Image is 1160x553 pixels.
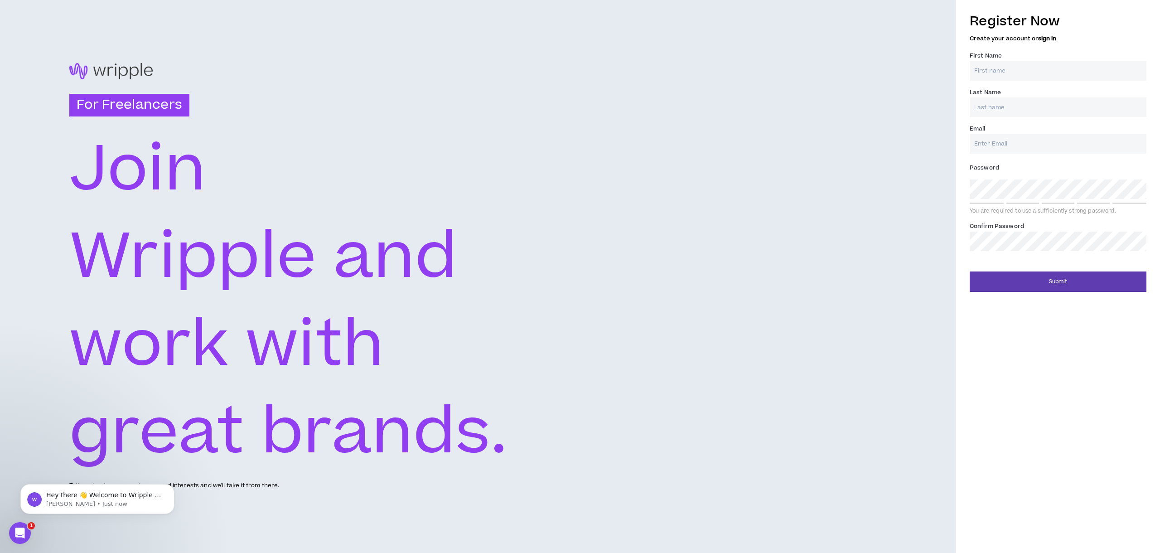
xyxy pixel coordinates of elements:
h3: Register Now [970,12,1146,31]
text: Wripple and [69,212,458,303]
h5: Create your account or [970,35,1146,42]
span: 1 [28,522,35,529]
a: sign in [1038,34,1056,43]
span: Password [970,164,999,172]
text: work with [69,300,385,391]
label: Email [970,121,986,136]
label: Confirm Password [970,219,1024,233]
iframe: Intercom notifications message [7,465,188,529]
label: First Name [970,49,1002,63]
div: You are required to use a sufficiently strong password. [970,208,1146,215]
h3: For Freelancers [69,94,189,116]
label: Last Name [970,85,1001,100]
button: Submit [970,272,1146,292]
iframe: Intercom live chat [9,522,31,544]
input: Last name [970,97,1146,117]
input: Enter Email [970,134,1146,154]
input: First name [970,61,1146,81]
text: great brands. [69,387,508,478]
text: Join [69,124,206,215]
